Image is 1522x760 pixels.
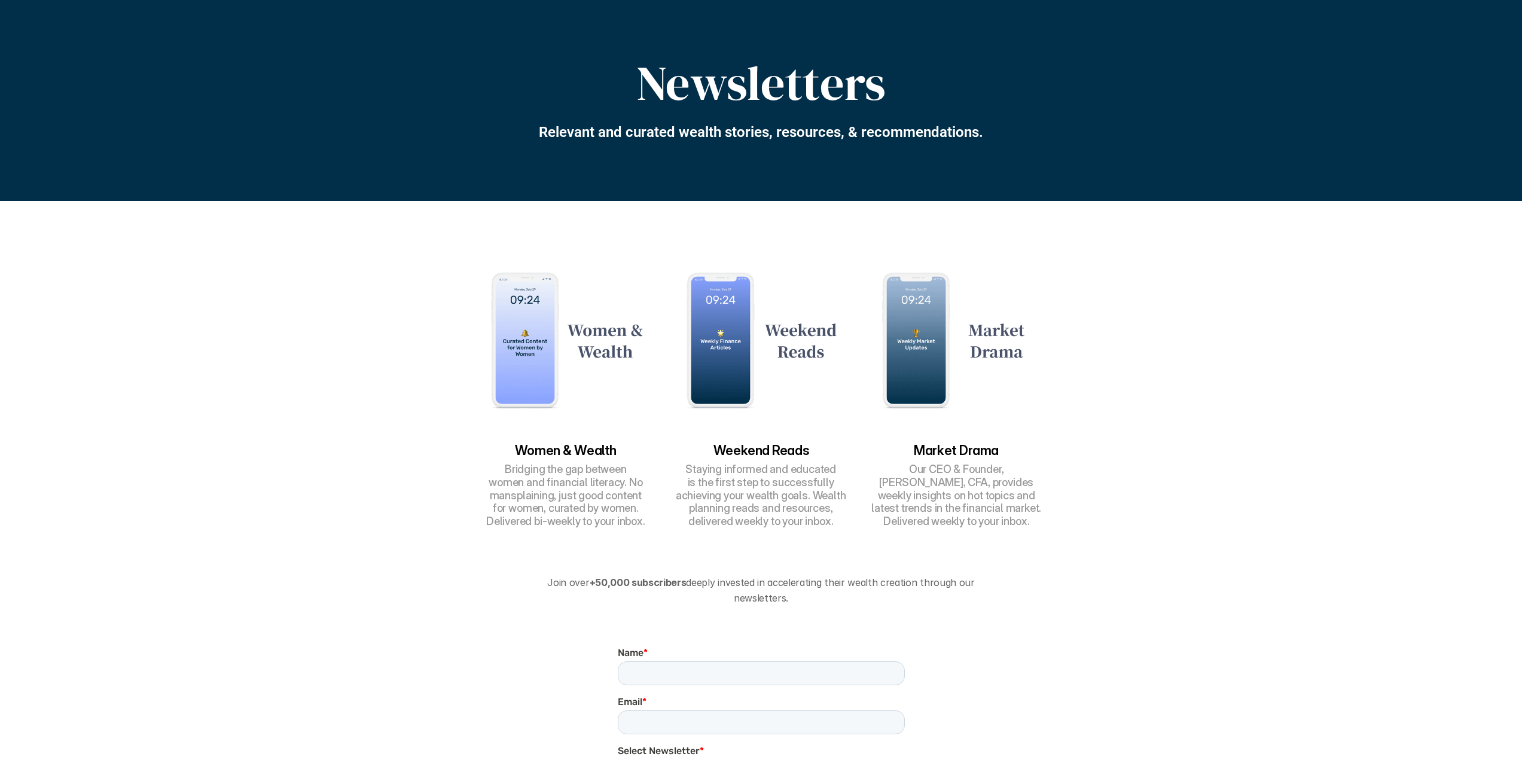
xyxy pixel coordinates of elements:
[636,54,886,112] p: Newsletters
[546,575,977,606] div: Join over deeply invested in accelerating their wealth creation through our newsletters.
[590,576,687,588] strong: +50,000 subscribers
[865,444,1048,457] h3: Market Drama
[669,463,852,527] p: Staying informed and educated is the first step to successfully achieving your wealth goals. Weal...
[474,463,658,527] p: Bridging the gap between women and financial literacy. No mansplaining, just good content for wom...
[474,444,658,457] h3: Women & Wealth
[539,124,983,141] p: Relevant and curated wealth stories, resources, & recommendations.
[669,444,853,457] h3: Weekend Reads
[865,463,1048,527] p: Our CEO & Founder, [PERSON_NAME], CFA, provides weekly insights on hot topics and latest trends i...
